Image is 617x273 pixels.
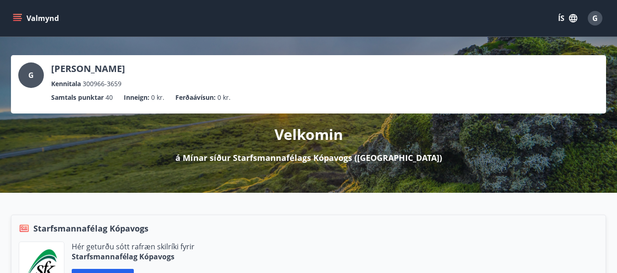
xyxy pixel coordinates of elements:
[51,93,104,103] p: Samtals punktar
[553,10,582,26] button: ÍS
[11,10,63,26] button: menu
[175,152,442,164] p: á Mínar síður Starfsmannafélags Kópavogs ([GEOGRAPHIC_DATA])
[124,93,149,103] p: Inneign :
[584,7,606,29] button: G
[274,124,343,144] p: Velkomin
[28,70,34,80] span: G
[51,62,125,75] p: [PERSON_NAME]
[72,252,195,262] p: Starfsmannafélag Kópavogs
[83,79,121,89] span: 300966-3659
[33,222,148,234] span: Starfsmannafélag Kópavogs
[592,13,598,23] span: G
[72,242,195,252] p: Hér geturðu sótt rafræn skilríki fyrir
[51,79,81,89] p: Kennitala
[105,93,113,103] span: 40
[151,93,164,103] span: 0 kr.
[217,93,231,103] span: 0 kr.
[175,93,216,103] p: Ferðaávísun :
